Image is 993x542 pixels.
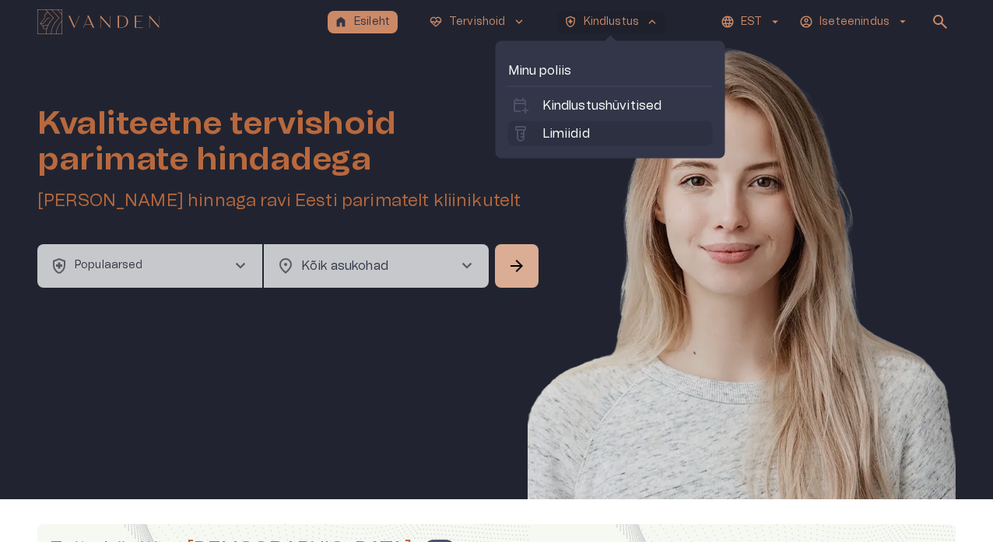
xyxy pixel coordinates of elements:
span: keyboard_arrow_down [512,15,526,29]
p: Kindlustushüvitised [542,96,662,115]
span: ecg_heart [429,15,443,29]
span: keyboard_arrow_up [645,15,659,29]
button: Search [495,244,539,288]
p: Esileht [354,14,390,30]
p: Tervishoid [449,14,506,30]
span: chevron_right [458,257,476,275]
button: health_and_safetyPopulaarsedchevron_right [37,244,262,288]
span: health_and_safety [50,257,68,275]
p: EST [741,14,762,30]
h5: [PERSON_NAME] hinnaga ravi Eesti parimatelt kliinikutelt [37,190,542,212]
span: calendar_add_on [511,96,530,115]
p: Limiidid [542,124,590,143]
span: arrow_drop_down [896,15,910,29]
button: Iseteenindusarrow_drop_down [797,11,912,33]
span: labs [511,124,530,143]
img: Vanden logo [37,9,160,34]
h1: Kvaliteetne tervishoid parimate hindadega [37,106,542,177]
button: EST [718,11,784,33]
button: ecg_heartTervishoidkeyboard_arrow_down [423,11,532,33]
button: homeEsileht [328,11,398,33]
button: health_and_safetyKindlustuskeyboard_arrow_up [557,11,666,33]
p: Kõik asukohad [301,257,433,275]
span: arrow_forward [507,257,526,275]
a: calendar_add_onKindlustushüvitised [511,96,710,115]
p: Minu poliis [508,61,713,80]
span: chevron_right [231,257,250,275]
p: Kindlustus [584,14,640,30]
span: location_on [276,257,295,275]
a: labsLimiidid [511,124,710,143]
button: open search modal [925,6,956,37]
p: Iseteenindus [819,14,889,30]
span: health_and_safety [563,15,577,29]
span: search [931,12,949,31]
span: home [334,15,348,29]
a: Navigate to homepage [37,11,321,33]
p: Populaarsed [75,257,143,274]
